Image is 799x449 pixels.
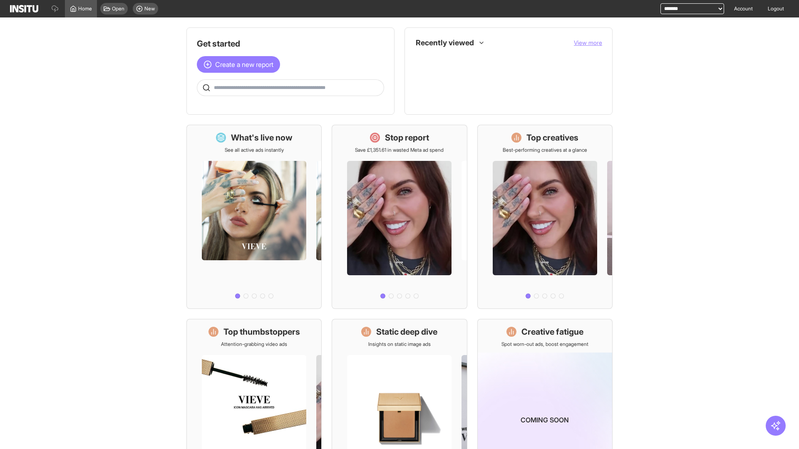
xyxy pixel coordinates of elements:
p: See all active ads instantly [225,147,284,153]
p: Attention-grabbing video ads [221,341,287,348]
span: Create a new report [215,59,273,69]
h1: Top thumbstoppers [223,326,300,338]
a: Top creativesBest-performing creatives at a glance [477,125,613,309]
p: Save £1,351.61 in wasted Meta ad spend [355,147,444,153]
span: New [144,5,155,12]
h1: Stop report [385,132,429,143]
button: Create a new report [197,56,280,73]
h1: What's live now [231,132,293,143]
span: Open [112,5,124,12]
a: What's live nowSee all active ads instantly [186,125,322,309]
p: Insights on static image ads [368,341,431,348]
span: View more [574,39,602,46]
a: Stop reportSave £1,351.61 in wasted Meta ad spend [332,125,467,309]
button: View more [574,39,602,47]
h1: Static deep dive [376,326,437,338]
img: Logo [10,5,38,12]
p: Best-performing creatives at a glance [503,147,587,153]
span: Home [78,5,92,12]
h1: Get started [197,38,384,49]
h1: Top creatives [526,132,578,143]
